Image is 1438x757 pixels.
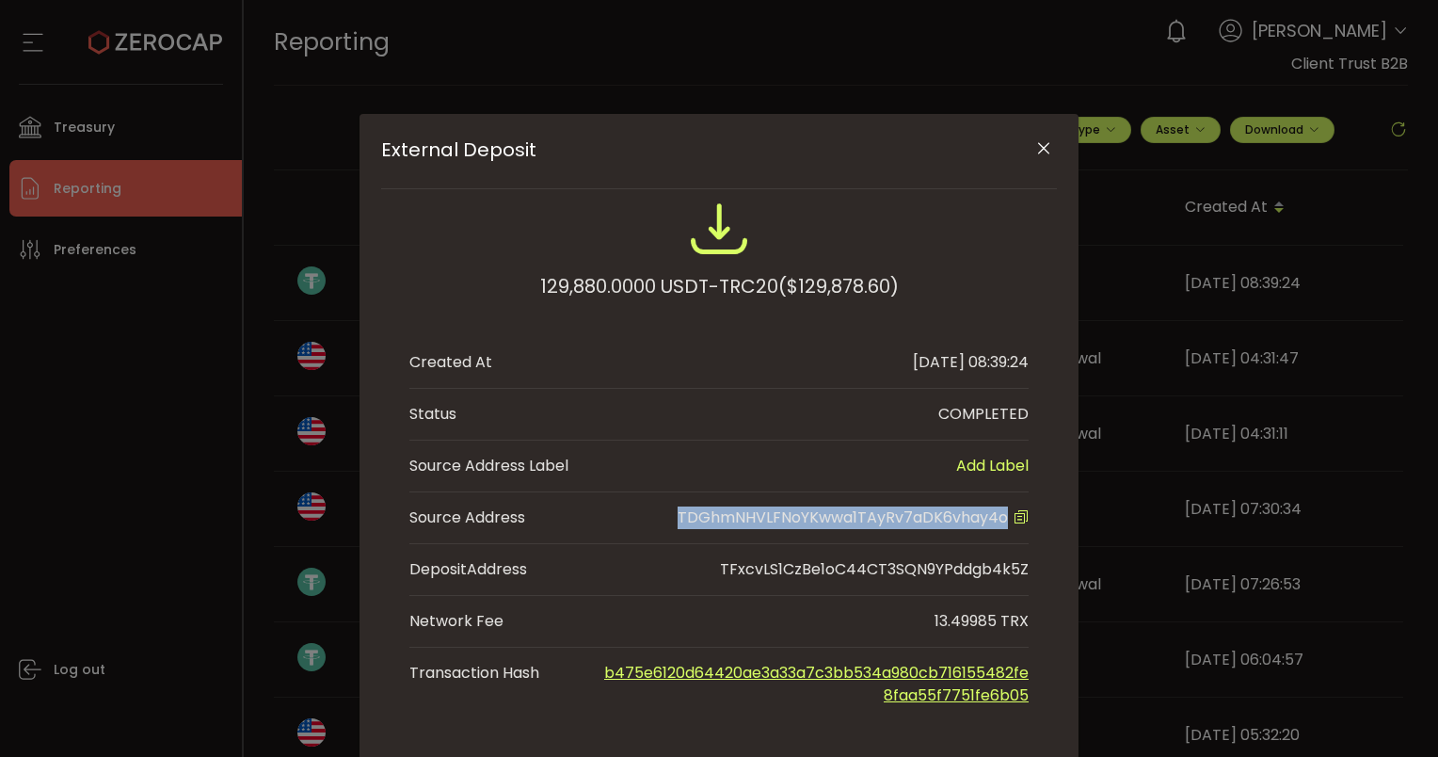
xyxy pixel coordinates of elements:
[409,610,503,633] div: Network Fee
[956,455,1029,477] span: Add Label
[778,269,899,303] span: ($129,878.60)
[409,455,568,477] span: Source Address Label
[381,138,989,161] span: External Deposit
[720,558,1029,581] div: TFxcvLS1CzBe1oC44CT3SQN9YPddgb4k5Z
[409,403,456,426] div: Status
[913,351,1029,374] div: [DATE] 08:39:24
[938,403,1029,426] div: COMPLETED
[540,269,899,303] div: 129,880.0000 USDT-TRC20
[935,610,1029,633] div: 13.49985 TRX
[409,507,525,529] div: Source Address
[1027,133,1060,166] button: Close
[409,662,598,707] span: Transaction Hash
[604,662,1029,706] a: b475e6120d64420ae3a33a7c3bb534a980cb716155482fe8faa55f7751fe6b05
[678,507,1008,528] span: TDGhmNHVLFNoYKwwa1TAyRv7aDK6vhay4o
[409,351,492,374] div: Created At
[1344,667,1438,757] iframe: Chat Widget
[409,558,527,581] div: Address
[409,558,467,580] span: Deposit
